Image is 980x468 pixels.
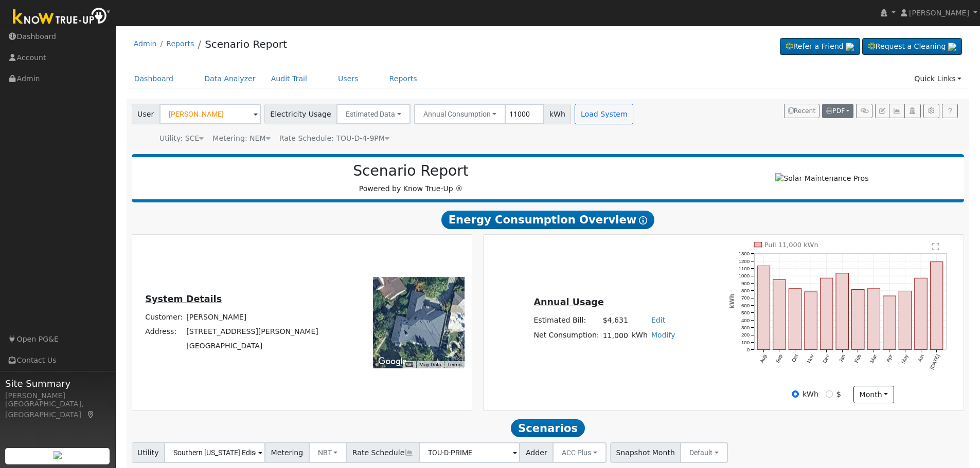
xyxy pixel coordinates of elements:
span: Site Summary [5,377,110,390]
h2: Scenario Report [142,162,680,180]
a: Scenario Report [205,38,287,50]
a: Modify [651,331,675,339]
td: Customer: [144,310,185,324]
span: Electricity Usage [264,104,337,124]
input: kWh [792,390,799,398]
span: Alias: None [279,134,389,142]
a: Open this area in Google Maps (opens a new window) [376,355,409,368]
rect: onclick="" [883,296,896,349]
i: Show Help [639,216,647,224]
text: 1100 [739,266,750,271]
span: Scenarios [511,419,584,438]
text: Nov [806,353,815,364]
text: 1000 [739,273,750,278]
rect: onclick="" [868,289,880,350]
span: [PERSON_NAME] [909,9,969,17]
button: Generate Report Link [856,104,872,118]
a: Reports [382,69,425,88]
rect: onclick="" [852,290,864,350]
a: Quick Links [906,69,969,88]
rect: onclick="" [931,262,943,350]
td: $4,631 [601,313,630,328]
rect: onclick="" [915,278,927,349]
button: Annual Consumption [414,104,506,124]
span: Rate Schedule [346,442,419,463]
div: Metering: NEM [212,133,270,144]
button: PDF [822,104,853,118]
span: kWh [543,104,571,124]
text: Dec [822,353,831,364]
div: [PERSON_NAME] [5,390,110,401]
button: month [853,386,894,403]
a: Help Link [942,104,958,118]
a: Map [86,410,96,419]
text:  [933,242,940,251]
text: Pull 11,000 kWh [764,241,818,249]
span: User [132,104,160,124]
td: Address: [144,324,185,339]
button: Estimated Data [336,104,411,124]
img: Google [376,355,409,368]
text: 900 [741,280,750,286]
img: Solar Maintenance Pros [775,173,868,184]
text: 1300 [739,251,750,256]
span: Adder [520,442,553,463]
text: [DATE] [929,353,941,370]
span: PDF [826,107,845,115]
button: Settings [923,104,939,118]
button: Edit User [875,104,889,118]
text: 400 [741,317,750,323]
text: 1200 [739,258,750,264]
text: Oct [791,353,799,363]
div: Utility: SCE [159,133,204,144]
button: Default [680,442,728,463]
text: 300 [741,325,750,330]
img: retrieve [54,451,62,459]
td: [PERSON_NAME] [185,310,320,324]
div: [GEOGRAPHIC_DATA], [GEOGRAPHIC_DATA] [5,399,110,420]
text: kWh [728,294,736,309]
img: retrieve [948,43,956,51]
text: Jun [917,353,925,363]
text: Jan [838,353,847,363]
a: Reports [166,40,194,48]
rect: onclick="" [899,291,912,350]
label: $ [836,389,841,400]
rect: onclick="" [757,266,770,350]
input: Select a User [159,104,261,124]
a: Refer a Friend [780,38,860,55]
span: Energy Consumption Overview [441,211,654,229]
text: Mar [869,353,878,364]
input: Select a Rate Schedule [419,442,520,463]
rect: onclick="" [773,280,786,350]
u: Annual Usage [533,297,603,307]
u: System Details [145,294,222,304]
button: Keyboard shortcuts [405,361,413,368]
button: Login As [904,104,920,118]
text: Feb [853,353,862,364]
span: Metering [265,442,309,463]
img: retrieve [846,43,854,51]
text: 700 [741,295,750,301]
span: Snapshot Month [610,442,681,463]
span: Utility [132,442,165,463]
td: [STREET_ADDRESS][PERSON_NAME] [185,324,320,339]
text: 200 [741,332,750,338]
a: Terms [447,362,461,367]
a: Request a Cleaning [862,38,962,55]
text: 600 [741,303,750,308]
a: Admin [134,40,157,48]
a: Users [330,69,366,88]
button: Load System [575,104,633,124]
text: Sep [775,353,784,364]
img: Know True-Up [8,6,116,29]
button: NBT [309,442,347,463]
td: Estimated Bill: [532,313,601,328]
rect: onclick="" [821,278,833,349]
button: Multi-Series Graph [889,104,905,118]
td: kWh [630,328,649,343]
button: Recent [784,104,820,118]
td: Net Consumption: [532,328,601,343]
rect: onclick="" [789,289,801,350]
rect: onclick="" [805,292,817,349]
